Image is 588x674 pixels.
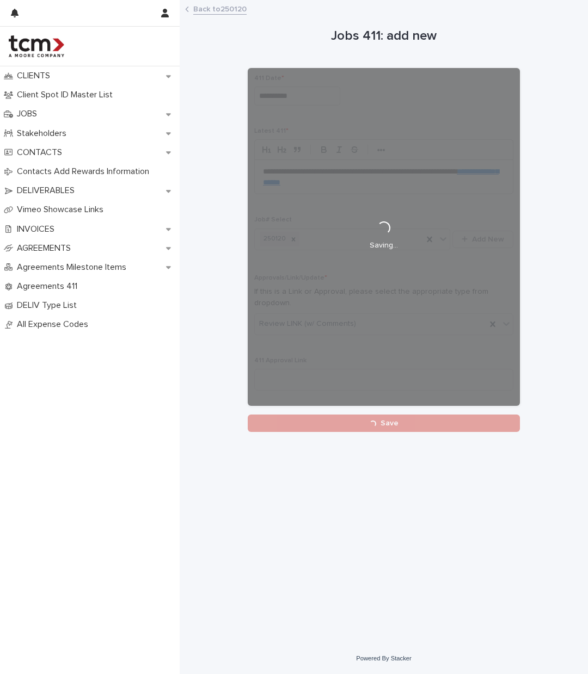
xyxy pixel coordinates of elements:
p: Stakeholders [13,128,75,139]
img: 4hMmSqQkux38exxPVZHQ [9,35,64,57]
span: Save [381,419,399,427]
p: CLIENTS [13,71,59,81]
p: CONTACTS [13,147,71,158]
p: Vimeo Showcase Links [13,205,112,215]
p: INVOICES [13,224,63,234]
p: Agreements Milestone Items [13,262,135,273]
p: AGREEMENTS [13,243,79,253]
a: Back to250120 [193,2,247,15]
p: Client Spot ID Master List [13,90,121,100]
p: All Expense Codes [13,319,97,330]
p: Agreements 411 [13,281,86,292]
a: Powered By Stacker [356,655,411,661]
p: Contacts Add Rewards Information [13,166,158,177]
p: Saving… [370,241,398,250]
button: Save [248,415,520,432]
p: DELIVERABLES [13,185,83,196]
p: JOBS [13,109,46,119]
h1: Jobs 411: add new [248,28,520,44]
p: DELIV Type List [13,300,85,311]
